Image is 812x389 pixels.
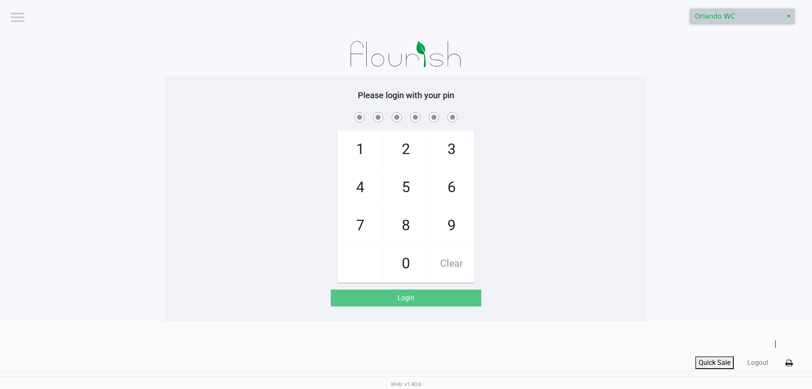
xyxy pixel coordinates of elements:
[695,11,777,22] span: Orlando WC
[429,245,474,282] span: Clear
[384,207,428,244] span: 8
[171,90,641,100] h5: Please login with your pin
[338,207,383,244] span: 7
[747,358,768,368] button: Logout
[338,131,383,168] span: 1
[384,131,428,168] span: 2
[384,245,428,282] span: 0
[782,9,795,24] button: Select
[429,207,474,244] span: 9
[429,169,474,206] span: 6
[391,381,421,387] span: Web: v1.40.0
[338,169,383,206] span: 4
[695,356,734,369] button: Quick Sale
[384,169,428,206] span: 5
[429,131,474,168] span: 3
